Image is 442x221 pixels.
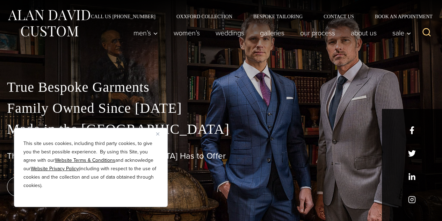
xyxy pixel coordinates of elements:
[80,14,435,19] nav: Secondary Navigation
[292,26,343,40] a: Our Process
[343,26,385,40] a: About Us
[313,14,364,19] a: Contact Us
[208,26,252,40] a: weddings
[126,26,415,40] nav: Primary Navigation
[7,151,435,161] h1: The Best Custom Suits [GEOGRAPHIC_DATA] Has to Offer
[252,26,292,40] a: Galleries
[166,26,208,40] a: Women’s
[156,132,159,136] img: Close
[31,165,79,172] a: Website Privacy Policy
[7,77,435,140] p: True Bespoke Garments Family Owned Since [DATE] Made in the [GEOGRAPHIC_DATA]
[23,139,158,190] p: This site uses cookies, including third party cookies, to give you the best possible experience. ...
[7,177,105,196] a: book an appointment
[364,14,435,19] a: Book an Appointment
[156,130,165,138] button: Close
[7,8,91,39] img: Alan David Custom
[243,14,313,19] a: Bespoke Tailoring
[80,14,166,19] a: Call Us [PHONE_NUMBER]
[55,157,115,164] a: Website Terms & Conditions
[418,25,435,41] button: View Search Form
[133,29,158,36] span: Men’s
[392,29,411,36] span: Sale
[166,14,243,19] a: Oxxford Collection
